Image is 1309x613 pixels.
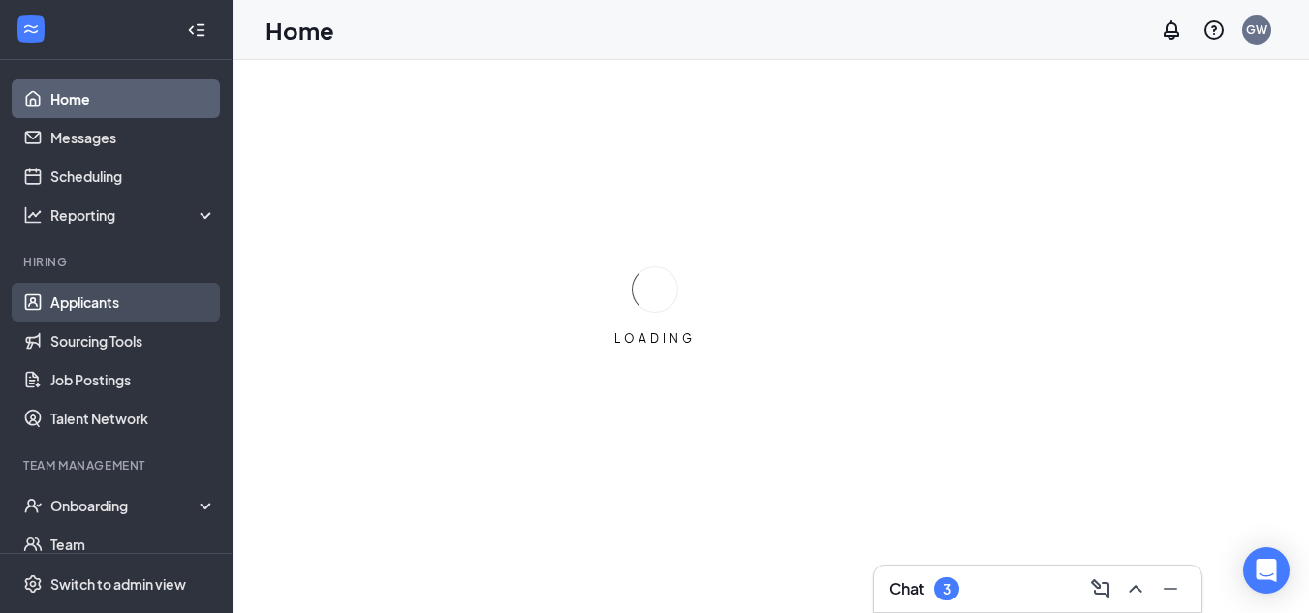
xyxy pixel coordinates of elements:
[21,19,41,39] svg: WorkstreamLogo
[1246,21,1267,38] div: GW
[1155,573,1186,604] button: Minimize
[23,574,43,594] svg: Settings
[1089,577,1112,600] svg: ComposeMessage
[23,254,212,270] div: Hiring
[1124,577,1147,600] svg: ChevronUp
[607,330,703,347] div: LOADING
[50,283,216,322] a: Applicants
[50,157,216,196] a: Scheduling
[23,457,212,474] div: Team Management
[187,20,206,40] svg: Collapse
[23,496,43,515] svg: UserCheck
[50,399,216,438] a: Talent Network
[50,205,217,225] div: Reporting
[1243,547,1290,594] div: Open Intercom Messenger
[50,525,216,564] a: Team
[1120,573,1151,604] button: ChevronUp
[1160,18,1183,42] svg: Notifications
[1159,577,1182,600] svg: Minimize
[50,574,186,594] div: Switch to admin view
[50,496,200,515] div: Onboarding
[1202,18,1226,42] svg: QuestionInfo
[50,322,216,360] a: Sourcing Tools
[23,205,43,225] svg: Analysis
[1085,573,1116,604] button: ComposeMessage
[50,79,216,118] a: Home
[265,14,334,46] h1: Home
[943,581,951,598] div: 3
[50,118,216,157] a: Messages
[50,360,216,399] a: Job Postings
[889,578,924,599] h3: Chat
